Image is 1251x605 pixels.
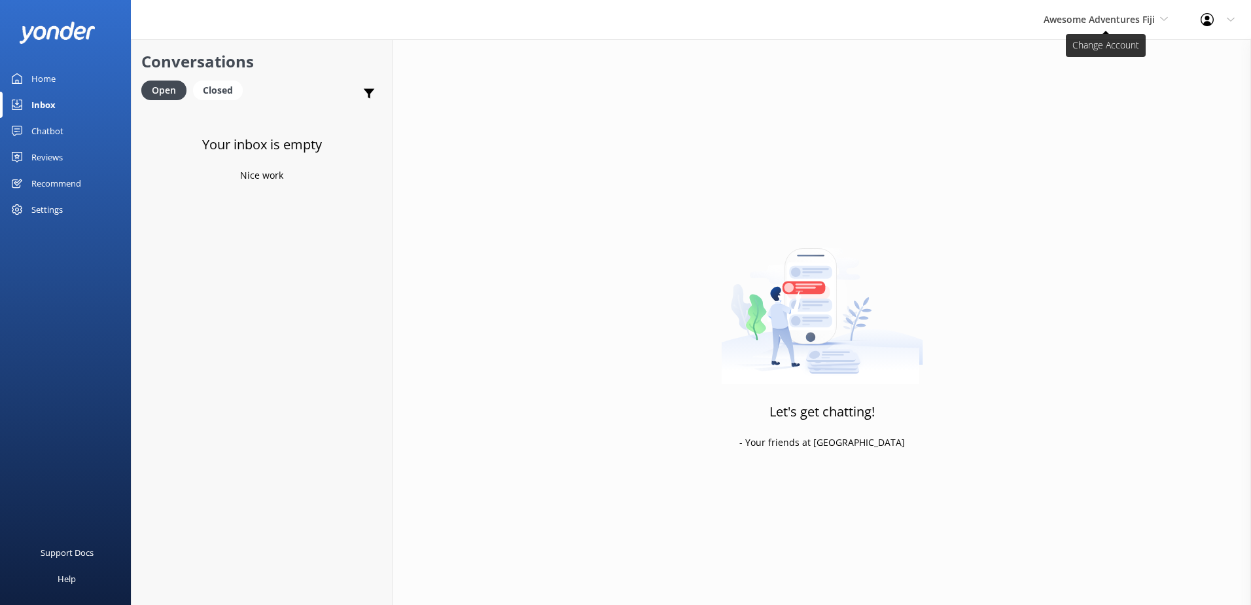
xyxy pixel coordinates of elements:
h2: Conversations [141,49,382,74]
img: yonder-white-logo.png [20,22,95,43]
p: - Your friends at [GEOGRAPHIC_DATA] [739,435,905,450]
div: Recommend [31,170,81,196]
h3: Let's get chatting! [769,401,875,422]
p: Nice work [240,168,283,183]
div: Inbox [31,92,56,118]
h3: Your inbox is empty [202,134,322,155]
a: Open [141,82,193,97]
a: Closed [193,82,249,97]
div: Support Docs [41,540,94,566]
div: Settings [31,196,63,223]
div: Help [58,566,76,592]
span: Awesome Adventures Fiji [1044,13,1155,26]
div: Closed [193,81,243,100]
img: artwork of a man stealing a conversation from at giant smartphone [721,221,923,384]
div: Open [141,81,186,100]
div: Reviews [31,144,63,170]
div: Home [31,65,56,92]
div: Chatbot [31,118,63,144]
